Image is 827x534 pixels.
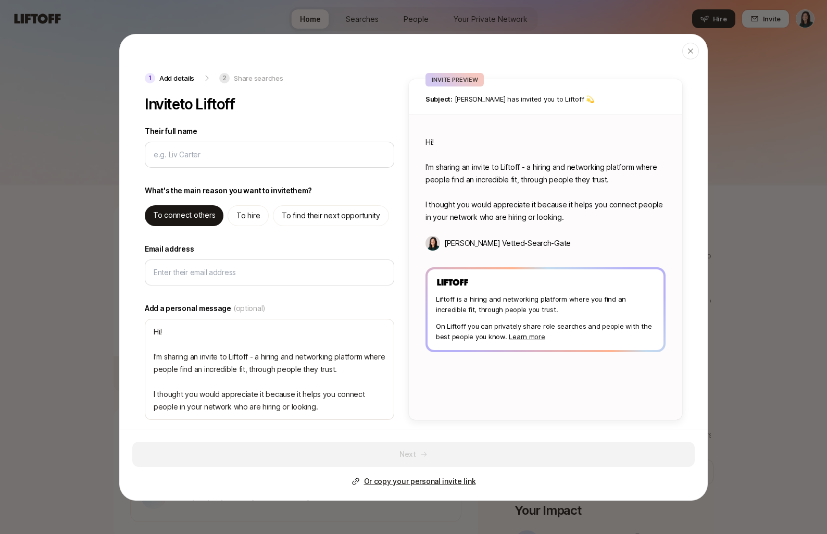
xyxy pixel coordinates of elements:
p: [PERSON_NAME] has invited you to Liftoff 💫 [425,94,666,104]
img: Liftoff Logo [436,278,469,288]
p: 1 [145,73,155,83]
label: Their full name [145,125,394,138]
label: Add a personal message [145,302,394,315]
textarea: Hi! I’m sharing an invite to Liftoff - a hiring and networking platform where people find an incr... [145,319,394,420]
p: INVITE PREVIEW [432,75,478,84]
p: Add details [159,73,194,83]
p: Invite to Liftoff [145,96,235,113]
a: Learn more [509,332,545,340]
p: Hi! I’m sharing an invite to Liftoff - a hiring and networking platform where people find an incr... [425,136,666,223]
label: Email address [145,243,394,255]
p: On Liftoff you can privately share role searches and people with the best people you know. [436,320,655,341]
img: Eleanor [425,236,440,251]
span: Subject: [425,95,453,103]
input: Enter their email address [154,266,385,279]
p: Share searches [234,73,283,83]
p: What's the main reason you want to invite them ? [145,184,312,197]
span: (optional) [233,302,266,315]
p: To connect others [153,209,215,221]
p: Or copy your personal invite link [364,475,476,488]
p: [PERSON_NAME] Vetted-Search-Gate [444,237,571,250]
p: To hire [236,209,260,222]
p: Liftoff is a hiring and networking platform where you find an incredible fit, through people you ... [436,293,655,314]
button: Or copy your personal invite link [352,475,476,488]
p: To find their next opportunity [282,209,380,222]
p: 2 [219,73,230,83]
input: e.g. Liv Carter [154,148,385,161]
